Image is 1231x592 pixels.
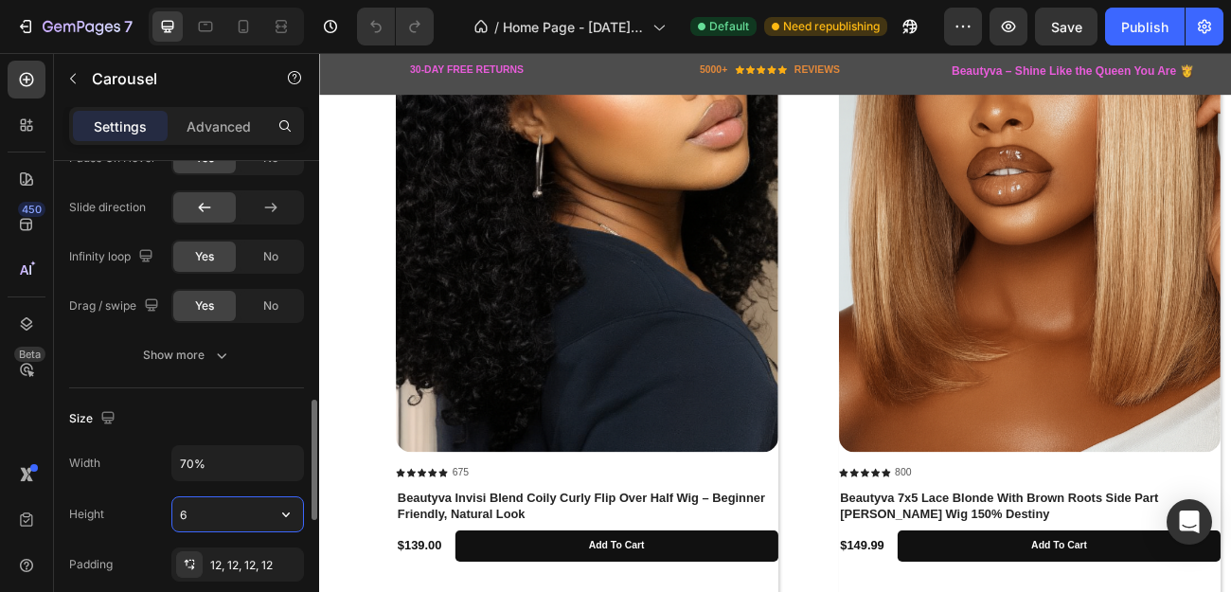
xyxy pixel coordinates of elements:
p: 5000+ [473,13,508,29]
span: Default [709,18,749,35]
div: Open Intercom Messenger [1167,499,1212,545]
p: REVIEWS [592,13,649,29]
span: No [263,297,278,314]
span: Need republishing [783,18,880,35]
div: Slide direction [69,199,146,216]
div: Undo/Redo [357,8,434,45]
p: Advanced [187,117,251,136]
div: 12, 12, 12, 12 [210,557,299,574]
div: Width [69,455,100,472]
h2: Beautyva – Shine Like the Queen You Are 👸 [786,11,1092,34]
h1: Beautyva 7x5 Lace Blonde With Brown Roots Side Part [PERSON_NAME] Wig 150% Destiny [647,544,1123,587]
button: Show more [69,338,304,372]
div: Height [69,506,104,523]
span: / [494,17,499,37]
div: Infinity loop [69,244,157,270]
span: Save [1051,19,1082,35]
p: Carousel [92,67,253,90]
p: 7 [124,15,133,38]
iframe: Design area [319,53,1231,592]
div: Beta [14,347,45,362]
div: Show more [143,346,231,365]
span: Home Page - [DATE] 15:45:20 [503,17,645,37]
button: Save [1035,8,1097,45]
span: Yes [195,297,214,314]
div: 450 [18,202,45,217]
div: Publish [1121,17,1169,37]
p: 800 [717,514,738,530]
h1: Beautyva Invisi Blend Coily Curly Flip Over Half Wig – Beginner Friendly, Natural Look [95,544,571,587]
span: Yes [195,248,214,265]
div: Size [69,406,119,432]
button: Publish [1105,8,1185,45]
input: Auto [172,497,303,531]
div: Drag / swipe [69,294,163,319]
div: Padding [69,556,113,573]
p: 675 [165,514,186,530]
h2: 30-DAY FREE RETURNS [111,11,257,31]
input: Auto [172,446,303,480]
button: 7 [8,8,141,45]
p: Settings [94,117,147,136]
span: No [263,248,278,265]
